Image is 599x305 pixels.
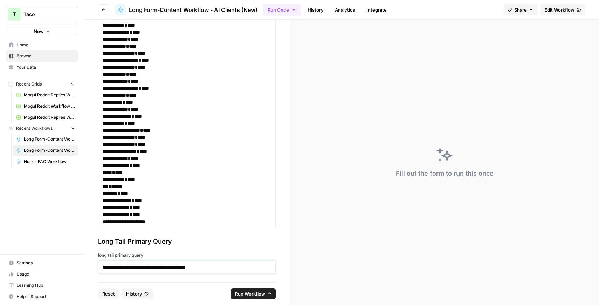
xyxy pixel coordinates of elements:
[362,4,391,15] a: Integrate
[6,6,78,23] button: Workspace: Taco
[16,81,42,87] span: Recent Grids
[6,62,78,73] a: Your Data
[331,4,359,15] a: Analytics
[13,134,78,145] a: Long Form-Content Workflow - B2B Clients
[16,293,75,300] span: Help + Support
[16,282,75,289] span: Learning Hub
[13,156,78,167] a: Nurx - FAQ Workflow
[263,4,301,16] button: Run Once
[6,291,78,302] button: Help + Support
[13,145,78,156] a: Long Form-Content Workflow - AI Clients (New)
[235,290,265,297] span: Run Workflow
[23,11,66,18] span: Taco
[514,6,527,13] span: Share
[540,4,585,15] a: Edit Workflow
[6,26,78,36] button: New
[396,169,494,178] div: Fill out the form to run this once
[24,158,75,165] span: Nurx - FAQ Workflow
[16,125,53,131] span: Recent Workflows
[544,6,574,13] span: Edit Workflow
[115,4,257,15] a: Long Form-Content Workflow - AI Clients (New)
[6,257,78,269] a: Settings
[6,79,78,89] button: Recent Grids
[24,92,75,98] span: Mogul Reddit Replies Workflow Grid
[24,103,75,109] span: Mogul Reddit Workflow Grid (1)
[122,288,153,299] button: History
[16,53,75,59] span: Browse
[24,136,75,142] span: Long Form-Content Workflow - B2B Clients
[13,112,78,123] a: Mogul Reddit Replies Workflow Grid (1)
[129,6,257,14] span: Long Form-Content Workflow - AI Clients (New)
[16,64,75,70] span: Your Data
[24,147,75,154] span: Long Form-Content Workflow - AI Clients (New)
[231,288,276,299] button: Run Workflow
[6,123,78,134] button: Recent Workflows
[24,114,75,121] span: Mogul Reddit Replies Workflow Grid (1)
[34,28,44,35] span: New
[98,237,276,246] div: Long Tail Primary Query
[6,50,78,62] a: Browse
[16,260,75,266] span: Settings
[13,89,78,101] a: Mogul Reddit Replies Workflow Grid
[13,10,16,19] span: T
[6,280,78,291] a: Learning Hub
[13,101,78,112] a: Mogul Reddit Workflow Grid (1)
[102,290,115,297] span: Reset
[6,39,78,50] a: Home
[126,290,142,297] span: History
[6,269,78,280] a: Usage
[98,288,119,299] button: Reset
[16,42,75,48] span: Home
[303,4,328,15] a: History
[504,4,537,15] button: Share
[16,271,75,277] span: Usage
[98,252,276,258] label: long tail primary query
